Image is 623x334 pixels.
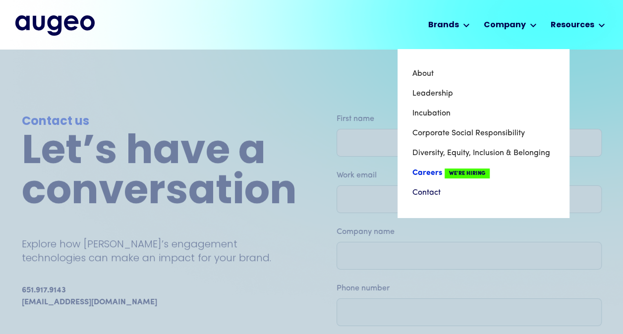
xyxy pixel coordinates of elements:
span: We're Hiring [445,168,490,178]
a: Contact [412,183,554,203]
a: CareersWe're Hiring [412,163,554,183]
div: Resources [551,19,594,31]
div: Company [484,19,526,31]
a: Leadership [412,84,554,104]
a: About [412,64,554,84]
a: Diversity, Equity, Inclusion & Belonging [412,143,554,163]
nav: Company [397,49,569,218]
a: home [15,15,95,35]
a: Corporate Social Responsibility [412,123,554,143]
div: Brands [428,19,459,31]
a: Incubation [412,104,554,123]
img: Augeo's full logo in midnight blue. [15,15,95,35]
